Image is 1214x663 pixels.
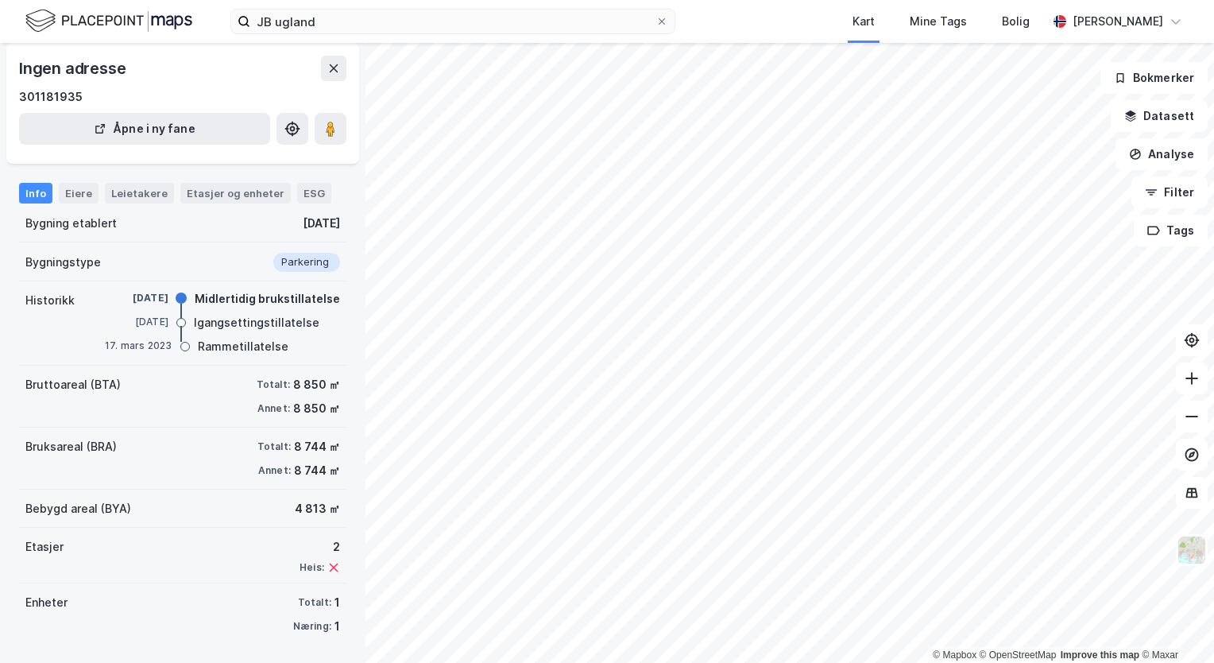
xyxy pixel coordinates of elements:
div: Bruttoareal (BTA) [25,375,121,394]
div: 4 813 ㎡ [295,499,340,518]
div: 2 [300,537,340,556]
div: Ingen adresse [19,56,129,81]
div: Enheter [25,593,68,612]
div: Bolig [1002,12,1030,31]
div: 17. mars 2023 [105,339,172,353]
div: 1 [334,617,340,636]
div: Eiere [59,183,99,204]
div: Totalt: [257,440,291,453]
div: [PERSON_NAME] [1073,12,1163,31]
button: Analyse [1115,138,1208,170]
div: Næring: [293,620,331,633]
div: Igangsettingstillatelse [194,313,319,332]
div: Bebygd areal (BYA) [25,499,131,518]
a: OpenStreetMap [980,649,1057,661]
div: ESG [297,183,331,204]
div: Leietakere [105,183,174,204]
div: Totalt: [257,378,290,391]
div: [DATE] [105,291,168,305]
a: Improve this map [1061,649,1139,661]
a: Mapbox [933,649,976,661]
div: [DATE] [303,214,340,233]
div: 301181935 [19,87,83,107]
div: Kart [853,12,875,31]
button: Datasett [1111,100,1208,132]
div: Info [19,183,52,204]
img: Z [1177,535,1207,565]
div: 8 744 ㎡ [294,437,340,456]
div: Rammetillatelse [198,337,288,356]
div: 8 850 ㎡ [293,375,340,394]
div: Etasjer og enheter [187,186,284,200]
div: [DATE] [105,315,168,329]
div: 8 850 ㎡ [293,399,340,418]
button: Åpne i ny fane [19,113,270,145]
input: Søk på adresse, matrikkel, gårdeiere, leietakere eller personer [250,10,655,33]
div: Etasjer [25,537,64,556]
div: Bruksareal (BRA) [25,437,117,456]
div: Bygningstype [25,253,101,272]
div: Annet: [258,464,291,477]
div: Historikk [25,291,75,310]
div: Bygning etablert [25,214,117,233]
div: 8 744 ㎡ [294,461,340,480]
button: Bokmerker [1100,62,1208,94]
div: 1 [334,593,340,612]
button: Tags [1134,215,1208,246]
div: Mine Tags [910,12,967,31]
div: Heis: [300,561,324,574]
button: Filter [1131,176,1208,208]
div: Totalt: [298,596,331,609]
img: logo.f888ab2527a4732fd821a326f86c7f29.svg [25,7,192,35]
div: Midlertidig brukstillatelse [195,289,340,308]
div: Annet: [257,402,290,415]
iframe: Chat Widget [1135,587,1214,663]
